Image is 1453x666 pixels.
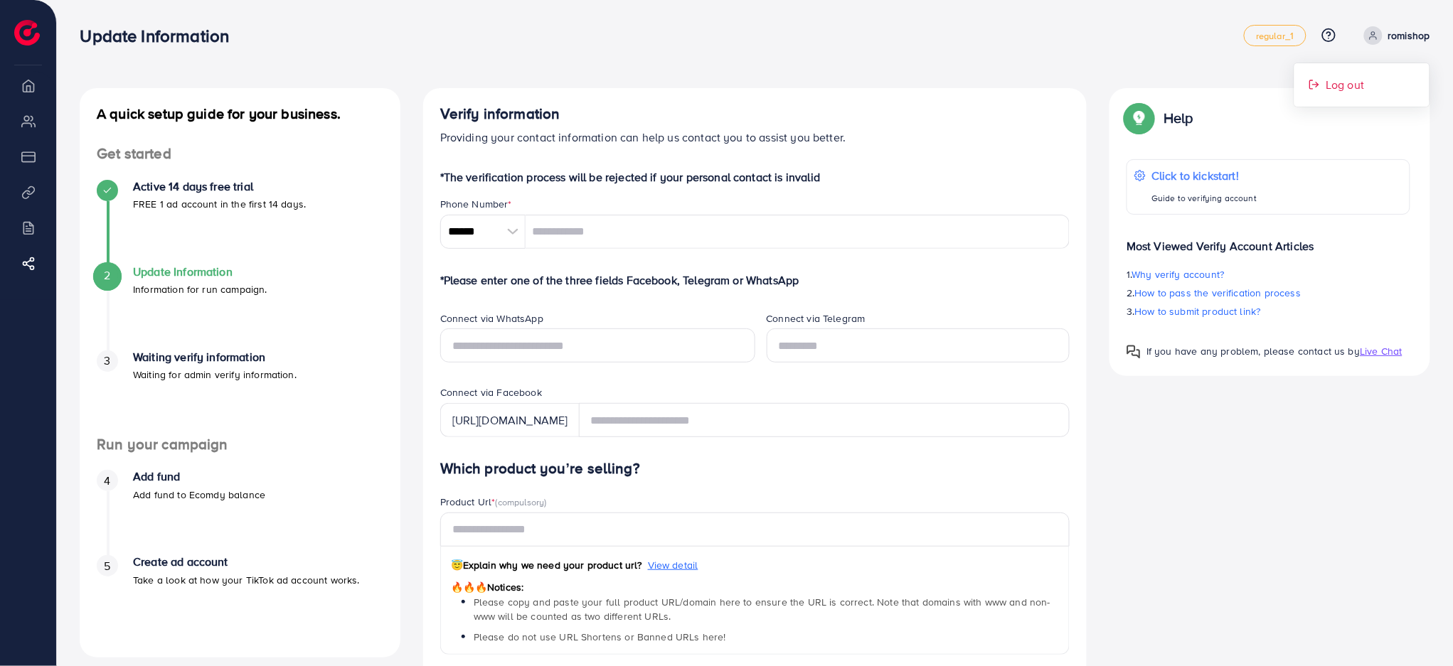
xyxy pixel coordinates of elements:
[80,145,400,163] h4: Get started
[1127,266,1410,283] p: 1.
[104,353,110,369] span: 3
[133,350,297,364] h4: Waiting verify information
[80,470,400,555] li: Add fund
[1360,344,1402,358] span: Live Chat
[1127,303,1410,320] p: 3.
[1127,105,1152,131] img: Popup guide
[80,436,400,453] h4: Run your campaign
[133,366,297,383] p: Waiting for admin verify information.
[440,495,547,509] label: Product Url
[80,350,400,436] li: Waiting verify information
[440,403,580,437] div: [URL][DOMAIN_NAME]
[133,281,267,298] p: Information for run campaign.
[440,168,1070,186] p: *The verification process will be rejected if your personal contact is invalid
[451,580,524,594] span: Notices:
[440,311,543,326] label: Connect via WhatsApp
[1135,304,1261,318] span: How to submit product link?
[80,555,400,640] li: Create ad account
[80,26,240,46] h3: Update Information
[133,571,360,589] p: Take a look at how your TikTok ad account works.
[474,630,726,644] span: Please do not use URL Shortens or Banned URLs here!
[440,197,512,211] label: Phone Number
[80,180,400,265] li: Active 14 days free trial
[80,265,400,350] li: Update Information
[496,495,547,508] span: (compulsory)
[1326,76,1364,93] span: Log out
[451,580,487,594] span: 🔥🔥🔥
[1127,226,1410,254] p: Most Viewed Verify Account Articles
[133,265,267,279] h4: Update Information
[440,385,542,399] label: Connect via Facebook
[440,105,1070,123] h4: Verify information
[451,558,642,572] span: Explain why we need your product url?
[440,460,1070,478] h4: Which product you’re selling?
[14,20,40,45] img: logo
[1244,25,1306,46] a: regular_1
[1256,31,1294,41] span: regular_1
[133,470,265,483] h4: Add fund
[767,311,866,326] label: Connect via Telegram
[1393,602,1442,655] iframe: Chat
[133,555,360,569] h4: Create ad account
[474,595,1050,623] span: Please copy and paste your full product URL/domain here to ensure the URL is correct. Note that d...
[133,486,265,503] p: Add fund to Ecomdy balance
[1146,344,1360,358] span: If you have any problem, please contact us by
[133,180,306,193] h4: Active 14 days free trial
[104,558,110,574] span: 5
[1294,63,1430,107] ul: romishop
[104,473,110,489] span: 4
[1151,190,1257,207] p: Guide to verifying account
[104,267,110,284] span: 2
[133,195,306,213] p: FREE 1 ad account in the first 14 days.
[1388,27,1430,44] p: romishop
[440,129,1070,146] p: Providing your contact information can help us contact you to assist you better.
[80,105,400,122] h4: A quick setup guide for your business.
[1151,167,1257,184] p: Click to kickstart!
[1135,286,1302,300] span: How to pass the verification process
[440,272,1070,289] p: *Please enter one of the three fields Facebook, Telegram or WhatsApp
[1127,345,1141,359] img: Popup guide
[1164,109,1193,127] p: Help
[1127,284,1410,301] p: 2.
[1132,267,1225,281] span: Why verify account?
[1358,26,1430,45] a: romishop
[648,558,698,572] span: View detail
[451,558,463,572] span: 😇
